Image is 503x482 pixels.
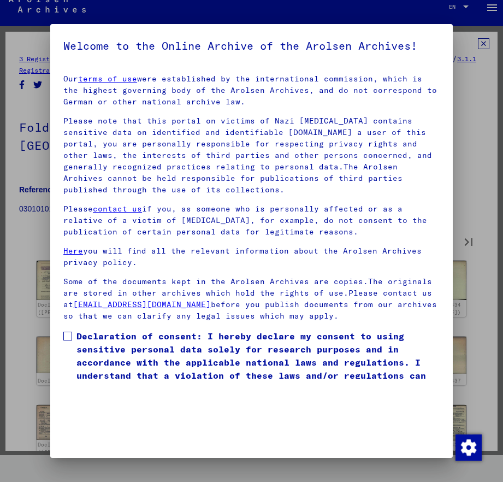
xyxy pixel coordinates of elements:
p: Please note that this portal on victims of Nazi [MEDICAL_DATA] contains sensitive data on identif... [63,115,440,196]
p: Our were established by the international commission, which is the highest governing body of the ... [63,73,440,108]
img: Change consent [455,434,482,461]
a: Here [63,246,83,256]
span: Declaration of consent: I hereby declare my consent to using sensitive personal data solely for r... [76,330,440,395]
a: [EMAIL_ADDRESS][DOMAIN_NAME] [73,299,211,309]
p: you will find all the relevant information about the Arolsen Archives privacy policy. [63,245,440,268]
a: contact us [93,204,142,214]
p: Please if you, as someone who is personally affected or as a relative of a victim of [MEDICAL_DAT... [63,203,440,238]
p: Some of the documents kept in the Arolsen Archives are copies.The originals are stored in other a... [63,276,440,322]
a: terms of use [78,74,137,84]
div: Change consent [455,434,481,460]
h5: Welcome to the Online Archive of the Arolsen Archives! [63,37,440,55]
